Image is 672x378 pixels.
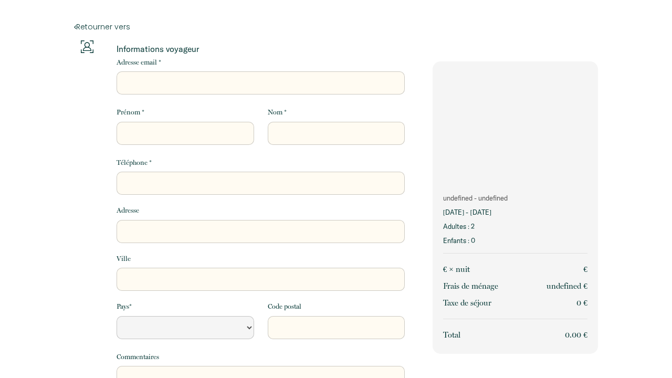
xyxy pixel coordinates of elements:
p: Frais de ménage [443,280,498,292]
label: Nom * [268,107,287,118]
a: Retourner vers [74,21,598,33]
span: Total [443,330,460,340]
label: Prénom * [117,107,144,118]
p: Enfants : 0 [443,236,587,246]
img: guests-info [81,40,93,53]
label: Code postal [268,301,301,312]
label: Téléphone * [117,157,152,168]
p: Taxe de séjour [443,297,491,309]
p: € [583,263,587,276]
p: Informations voyageur [117,44,405,54]
p: undefined - undefined [443,193,587,203]
label: Ville [117,254,131,264]
span: 0.00 € [565,330,587,340]
p: 0 € [576,297,587,309]
label: Adresse email * [117,57,161,68]
p: Adultes : 2 [443,222,587,232]
img: rental-image [433,61,598,185]
p: undefined € [547,280,587,292]
p: [DATE] - [DATE] [443,207,587,217]
label: Pays [117,301,132,312]
label: Adresse [117,205,139,216]
label: Commentaires [117,352,159,362]
p: € × nuit [443,263,470,276]
select: Default select example [117,316,254,339]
